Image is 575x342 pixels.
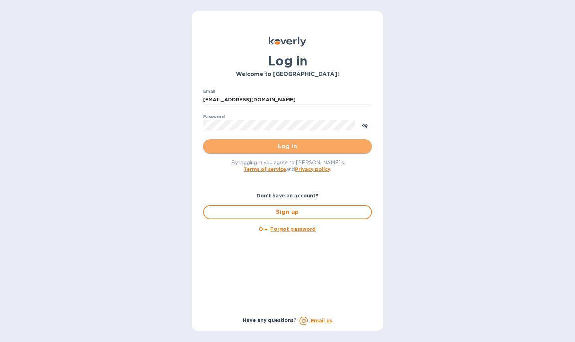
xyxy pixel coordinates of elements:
[231,160,344,172] span: By logging in you agree to [PERSON_NAME]'s and .
[203,205,372,219] button: Sign up
[269,37,306,46] img: Koverly
[257,193,319,198] b: Don't have an account?
[203,89,215,94] label: Email
[203,95,372,105] input: Enter email address
[358,118,372,132] button: toggle password visibility
[203,139,372,153] button: Log in
[244,166,286,172] a: Terms of service
[203,115,225,119] label: Password
[203,71,372,78] h3: Welcome to [GEOGRAPHIC_DATA]!
[203,53,372,68] h1: Log in
[295,166,330,172] a: Privacy policy
[209,208,366,216] span: Sign up
[270,226,316,232] u: Forgot password
[243,317,297,323] b: Have any questions?
[209,142,366,151] span: Log in
[311,318,332,323] a: Email us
